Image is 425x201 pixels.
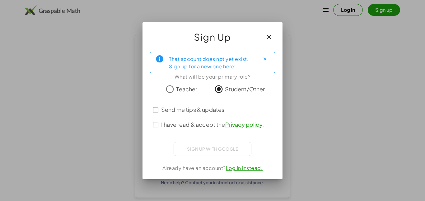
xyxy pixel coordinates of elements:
div: Already have an account? [150,164,275,172]
span: I have read & accept the . [161,120,264,129]
span: Sign Up [194,30,231,44]
span: Student/Other [225,85,265,93]
div: That account does not yet exist. Sign up for a new one here! [169,55,255,70]
button: Close [260,54,270,64]
span: Send me tips & updates [161,105,224,114]
a: Privacy policy [225,121,262,128]
a: Log In instead. [226,165,263,171]
div: What will be your primary role? [150,73,275,80]
span: Teacher [176,85,197,93]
